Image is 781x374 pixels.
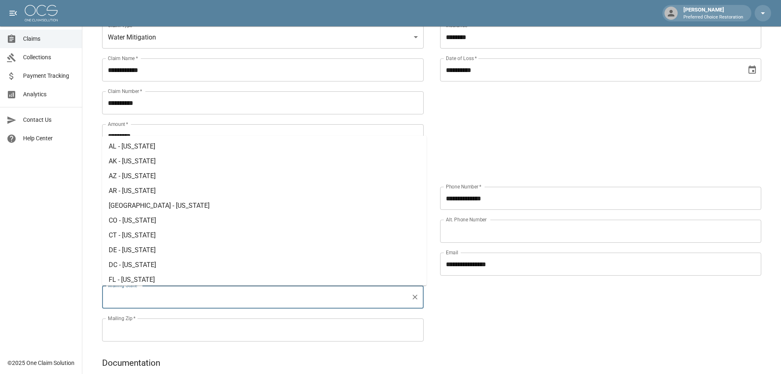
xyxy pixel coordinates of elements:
div: Water Mitigation [102,26,424,49]
span: [GEOGRAPHIC_DATA] - [US_STATE] [109,202,210,209]
label: Mailing Zip [108,315,136,322]
label: Email [446,249,458,256]
label: Date of Loss [446,55,477,62]
span: AZ - [US_STATE] [109,172,156,180]
label: Claim Name [108,55,138,62]
button: open drawer [5,5,21,21]
label: Claim Number [108,88,142,95]
span: Help Center [23,134,75,143]
span: AK - [US_STATE] [109,157,156,165]
span: DE - [US_STATE] [109,246,156,254]
img: ocs-logo-white-transparent.png [25,5,58,21]
label: Phone Number [446,183,481,190]
div: © 2025 One Claim Solution [7,359,75,367]
label: Amount [108,121,128,128]
span: DC - [US_STATE] [109,261,156,269]
span: AL - [US_STATE] [109,142,155,150]
span: Claims [23,35,75,43]
span: Collections [23,53,75,62]
p: Preferred Choice Restoration [683,14,743,21]
label: Alt. Phone Number [446,216,487,223]
span: AR - [US_STATE] [109,187,156,195]
span: Contact Us [23,116,75,124]
span: FL - [US_STATE] [109,276,155,283]
span: Analytics [23,90,75,99]
button: Choose date, selected date is Sep 22, 2025 [744,62,760,78]
span: Payment Tracking [23,72,75,80]
div: [PERSON_NAME] [680,6,746,21]
span: CT - [US_STATE] [109,231,156,239]
span: CO - [US_STATE] [109,216,156,224]
button: Clear [409,291,421,303]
